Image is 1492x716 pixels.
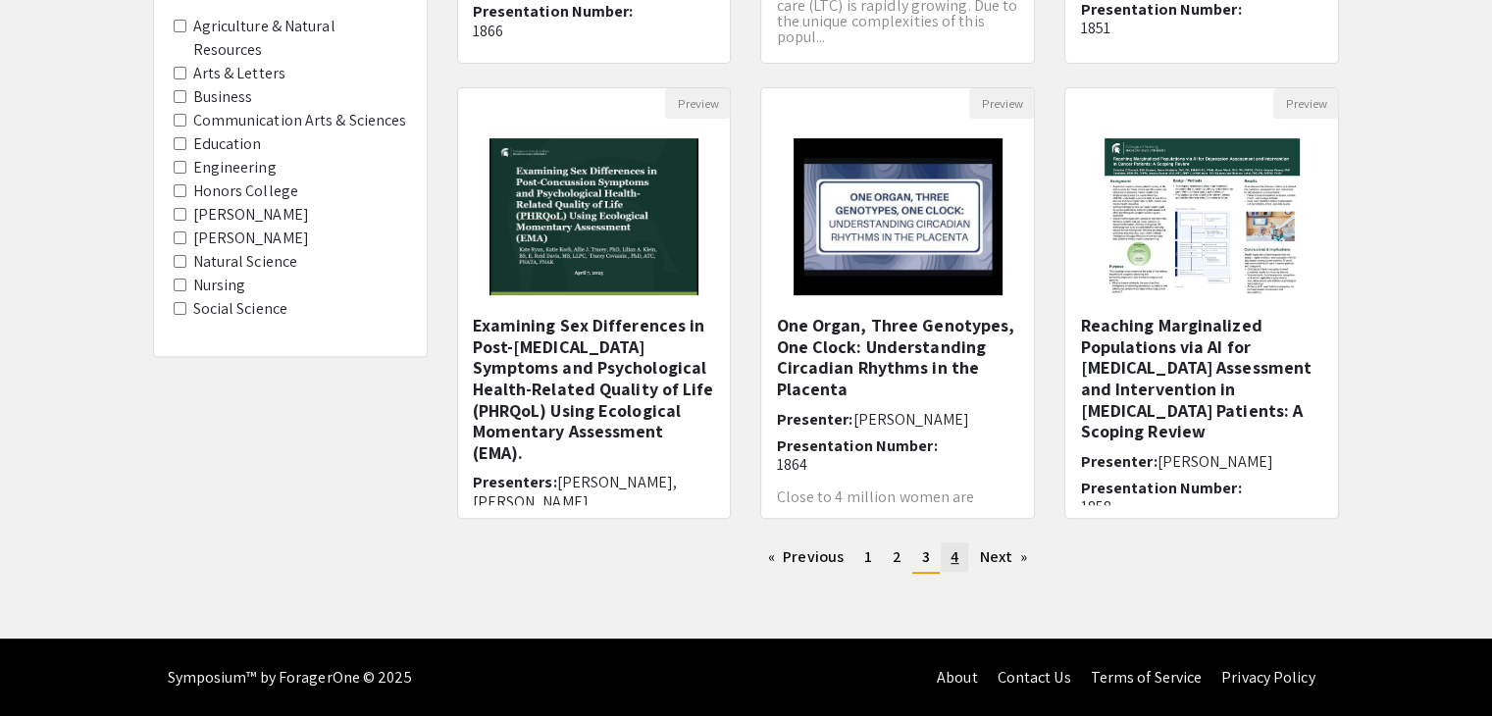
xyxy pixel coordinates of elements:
[1273,88,1338,119] button: Preview
[852,409,968,430] span: [PERSON_NAME]
[1157,451,1272,472] span: [PERSON_NAME]
[193,15,407,62] label: Agriculture & Natural Resources
[1080,497,1323,516] p: 1858
[760,87,1035,519] div: Open Presentation <p>One Organ, Three Genotypes, One Clock: Understanding Circadian Rhythms in th...
[193,62,285,85] label: Arts & Letters
[937,667,978,688] a: About
[1080,315,1323,442] h5: Reaching Marginalized Populations via AI for [MEDICAL_DATA] Assessment and Intervention in [MEDIC...
[864,546,872,567] span: 1
[457,87,732,519] div: Open Presentation <p><span style="color: rgb(0, 0, 0);">Examining Sex Differences in Post-Concuss...
[193,297,287,321] label: Social Science
[193,156,277,179] label: Engineering
[1221,667,1314,688] a: Privacy Policy
[193,85,253,109] label: Business
[473,473,716,510] h6: Presenters:
[1064,87,1339,519] div: Open Presentation <p>Reaching Marginalized Populations via AI for Depression Assessment and Inter...
[997,667,1070,688] a: Contact Us
[893,546,901,567] span: 2
[15,628,83,701] iframe: Chat
[457,542,1340,574] ul: Pagination
[1090,667,1202,688] a: Terms of Service
[776,486,999,554] span: Close to 4 million women are diagnosed with [MEDICAL_DATA] (PE) a year, a hypertensive condition...
[473,22,716,40] p: 1866
[470,119,718,315] img: <p><span style="color: rgb(0, 0, 0);">Examining Sex Differences in Post-Concussion Symptoms and P...
[774,119,1022,315] img: <p>One Organ, Three Genotypes, One Clock: Understanding Circadian Rhythms in the Placenta</p>
[969,542,1037,572] a: Next page
[665,88,730,119] button: Preview
[758,542,853,572] a: Previous page
[951,546,958,567] span: 4
[193,227,309,250] label: [PERSON_NAME]
[1080,452,1323,471] h6: Presenter:
[193,203,309,227] label: [PERSON_NAME]
[776,435,937,456] span: Presentation Number:
[193,250,298,274] label: Natural Science
[473,472,678,511] span: [PERSON_NAME], [PERSON_NAME]
[969,88,1034,119] button: Preview
[1080,478,1241,498] span: Presentation Number:
[776,315,1019,399] h5: One Organ, Three Genotypes, One Clock: Understanding Circadian Rhythms in the Placenta
[473,315,716,463] h5: Examining Sex Differences in Post-[MEDICAL_DATA] Symptoms and Psychological Health-Related Qualit...
[193,132,262,156] label: Education
[193,109,407,132] label: Communication Arts & Sciences
[776,410,1019,429] h6: Presenter:
[193,179,298,203] label: Honors College
[1080,19,1323,37] p: 1851
[922,546,930,567] span: 3
[1085,119,1319,315] img: <p>Reaching Marginalized Populations via AI for Depression Assessment and Intervention in Cancer ...
[776,455,1019,474] p: 1864
[473,1,634,22] span: Presentation Number:
[193,274,246,297] label: Nursing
